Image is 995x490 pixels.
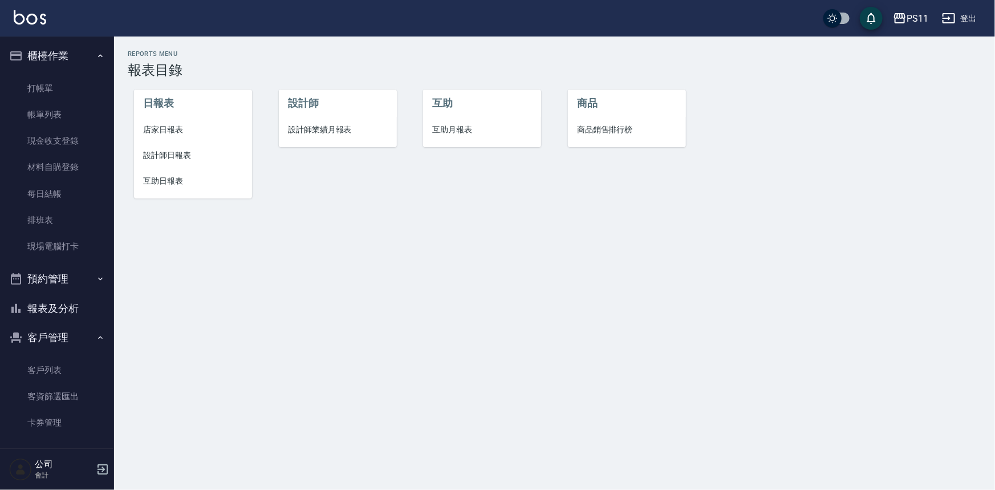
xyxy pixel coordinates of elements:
[35,459,93,470] h5: 公司
[5,264,109,294] button: 預約管理
[143,175,243,187] span: 互助日報表
[279,90,397,117] li: 設計師
[432,124,532,136] span: 互助月報表
[888,7,933,30] button: PS11
[128,50,981,58] h2: Reports Menu
[5,233,109,260] a: 現場電腦打卡
[134,117,252,143] a: 店家日報表
[5,410,109,436] a: 卡券管理
[279,117,397,143] a: 設計師業績月報表
[143,124,243,136] span: 店家日報表
[5,181,109,207] a: 每日結帳
[5,207,109,233] a: 排班表
[937,8,981,29] button: 登出
[5,75,109,102] a: 打帳單
[568,90,686,117] li: 商品
[907,11,928,26] div: PS11
[134,143,252,168] a: 設計師日報表
[423,90,541,117] li: 互助
[5,154,109,180] a: 材料自購登錄
[5,383,109,410] a: 客資篩選匯出
[35,470,93,480] p: 會計
[128,62,981,78] h3: 報表目錄
[14,10,46,25] img: Logo
[860,7,883,30] button: save
[423,117,541,143] a: 互助月報表
[5,128,109,154] a: 現金收支登錄
[134,90,252,117] li: 日報表
[9,458,32,481] img: Person
[134,168,252,194] a: 互助日報表
[143,149,243,161] span: 設計師日報表
[5,357,109,383] a: 客戶列表
[577,124,677,136] span: 商品銷售排行榜
[5,41,109,71] button: 櫃檯作業
[288,124,388,136] span: 設計師業績月報表
[568,117,686,143] a: 商品銷售排行榜
[5,441,109,471] button: 行銷工具
[5,294,109,323] button: 報表及分析
[5,323,109,353] button: 客戶管理
[5,102,109,128] a: 帳單列表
